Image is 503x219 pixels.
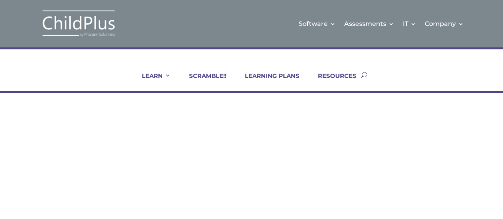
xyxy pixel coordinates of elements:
a: Software [299,8,336,40]
a: IT [403,8,416,40]
a: RESOURCES [308,72,356,91]
a: LEARN [132,72,171,91]
a: Company [425,8,464,40]
a: LEARNING PLANS [235,72,299,91]
a: Assessments [344,8,394,40]
a: SCRAMBLE!! [179,72,226,91]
